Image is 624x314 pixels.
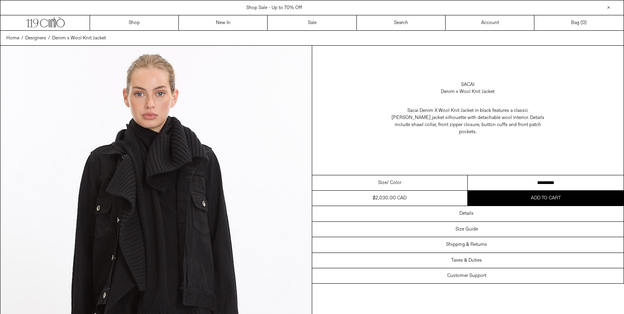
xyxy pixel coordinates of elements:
[52,35,106,41] span: Denim x Wool Knit Jacket
[387,179,401,186] span: / Color
[447,273,486,279] h3: Customer Support
[389,103,547,139] p: Sacai Denim X Wool Knit Jacket in black features a classic [PERSON_NAME] jacket silhouette with d...
[6,35,19,42] a: Home
[48,35,50,42] span: /
[357,15,446,30] a: Search
[446,242,487,247] h3: Shipping & Returns
[468,191,624,206] button: Add to cart
[459,211,474,216] h3: Details
[90,15,179,30] a: Shop
[455,227,478,232] h3: Size Guide
[582,20,585,26] span: 0
[246,5,302,11] a: Shop Sale - Up to 70% Off
[179,15,268,30] a: New In
[531,195,561,201] span: Add to cart
[21,35,23,42] span: /
[441,88,495,95] div: Denim x Wool Knit Jacket
[378,179,387,186] span: Size
[373,195,407,202] div: $2,030.00 CAD
[446,15,534,30] a: Account
[52,35,106,42] a: Denim x Wool Knit Jacket
[25,35,46,42] a: Designers
[268,15,356,30] a: Sale
[461,81,474,88] a: Sacai
[582,19,587,26] span: )
[534,15,623,30] a: Bag ()
[451,258,482,263] h3: Taxes & Duties
[6,35,19,41] span: Home
[25,35,46,41] span: Designers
